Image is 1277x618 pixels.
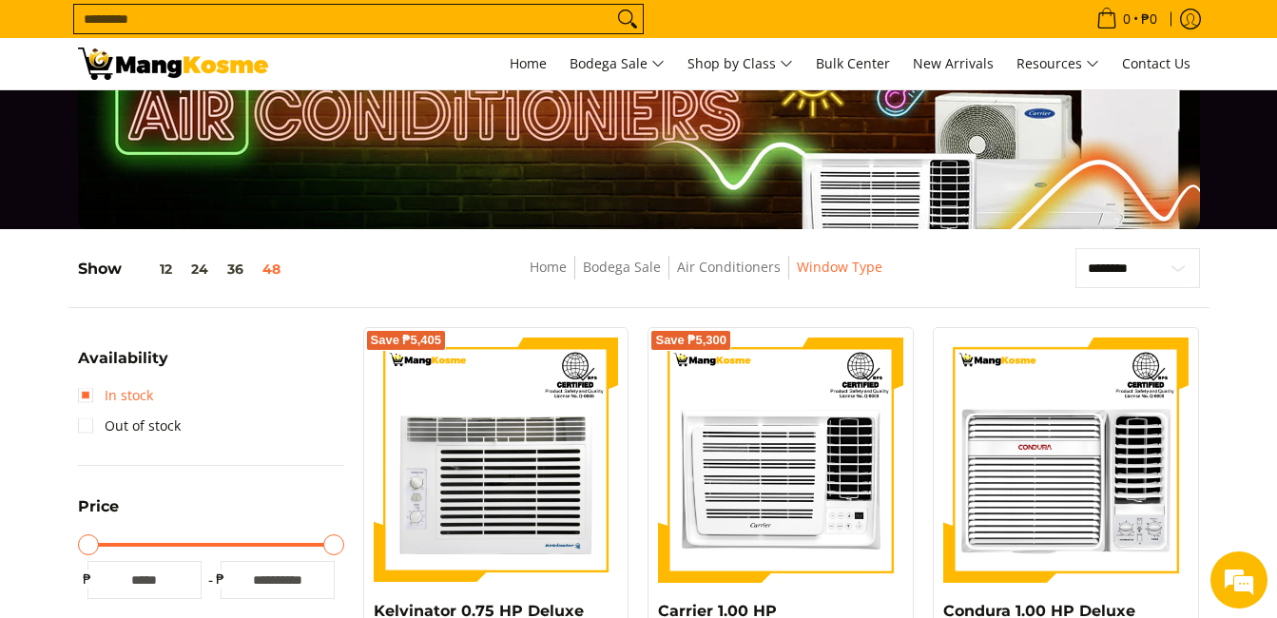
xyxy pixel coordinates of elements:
[570,52,665,76] span: Bodega Sale
[500,38,556,89] a: Home
[78,499,119,514] span: Price
[182,261,218,277] button: 24
[211,570,230,589] span: ₱
[943,338,1189,583] img: Condura 1.00 HP Deluxe 6X Series, Window-Type Air Conditioner (Premium)
[612,5,643,33] button: Search
[1016,52,1099,76] span: Resources
[913,54,994,72] span: New Arrivals
[78,351,168,366] span: Availability
[253,261,290,277] button: 48
[78,499,119,529] summary: Open
[218,261,253,277] button: 36
[1091,9,1163,29] span: •
[371,335,442,346] span: Save ₱5,405
[816,54,890,72] span: Bulk Center
[677,258,781,276] a: Air Conditioners
[78,380,153,411] a: In stock
[530,258,567,276] a: Home
[122,261,182,277] button: 12
[78,570,97,589] span: ₱
[560,38,674,89] a: Bodega Sale
[1120,12,1133,26] span: 0
[1138,12,1160,26] span: ₱0
[1122,54,1190,72] span: Contact Us
[78,260,290,279] h5: Show
[903,38,1003,89] a: New Arrivals
[655,335,726,346] span: Save ₱5,300
[1113,38,1200,89] a: Contact Us
[658,338,903,583] img: Carrier 1.00 HP Remote Window-Type Compact Inverter Air Conditioner (Premium)
[78,411,181,441] a: Out of stock
[583,258,661,276] a: Bodega Sale
[374,338,619,583] img: Kelvinator 0.75 HP Deluxe Eco, Window-Type Air Conditioner (Class A)
[78,48,268,80] img: Bodega Sale Aircon l Mang Kosme: Home Appliances Warehouse Sale Window Type
[1007,38,1109,89] a: Resources
[404,256,1007,299] nav: Breadcrumbs
[806,38,900,89] a: Bulk Center
[678,38,803,89] a: Shop by Class
[797,256,882,280] span: Window Type
[687,52,793,76] span: Shop by Class
[78,351,168,380] summary: Open
[510,54,547,72] span: Home
[287,38,1200,89] nav: Main Menu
